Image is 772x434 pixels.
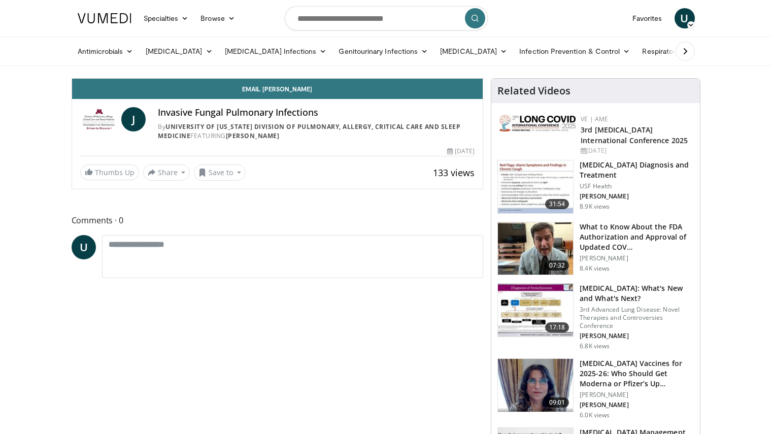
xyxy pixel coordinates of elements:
[497,85,570,97] h4: Related Videos
[285,6,488,30] input: Search topics, interventions
[580,358,694,389] h3: [MEDICAL_DATA] Vaccines for 2025-26: Who Should Get Moderna or Pfizer’s Up…
[636,41,730,61] a: Respiratory Infections
[581,125,688,145] a: 3rd [MEDICAL_DATA] International Conference 2025
[580,182,694,190] p: USF Health
[675,8,695,28] a: U
[194,8,241,28] a: Browse
[497,222,694,276] a: 07:32 What to Know About the FDA Authorization and Approval of Updated COV… [PERSON_NAME] 8.4K views
[513,41,636,61] a: Infection Prevention & Control
[580,283,694,304] h3: [MEDICAL_DATA]: What's New and What's Next?
[226,131,280,140] a: [PERSON_NAME]
[580,160,694,180] h3: [MEDICAL_DATA] Diagnosis and Treatment
[498,359,573,412] img: 4e370bb1-17f0-4657-a42f-9b995da70d2f.png.150x105_q85_crop-smart_upscale.png
[580,332,694,340] p: [PERSON_NAME]
[72,79,483,99] a: Email [PERSON_NAME]
[580,254,694,262] p: [PERSON_NAME]
[580,264,610,273] p: 8.4K views
[143,164,190,181] button: Share
[545,260,569,271] span: 07:32
[447,147,475,156] div: [DATE]
[78,13,131,23] img: VuMedi Logo
[158,107,475,118] h4: Invasive Fungal Pulmonary Infections
[497,160,694,214] a: 31:54 [MEDICAL_DATA] Diagnosis and Treatment USF Health [PERSON_NAME] 8.9K views
[80,164,139,180] a: Thumbs Up
[545,397,569,408] span: 09:01
[219,41,333,61] a: [MEDICAL_DATA] Infections
[580,391,694,399] p: [PERSON_NAME]
[580,203,610,211] p: 8.9K views
[72,235,96,259] a: U
[626,8,668,28] a: Favorites
[140,41,219,61] a: [MEDICAL_DATA]
[158,122,475,141] div: By FEATURING
[581,115,608,123] a: VE | AME
[545,322,569,332] span: 17:18
[138,8,195,28] a: Specialties
[121,107,146,131] a: J
[580,342,610,350] p: 6.8K views
[545,199,569,209] span: 31:54
[80,107,118,131] img: University of Minnesota Division of Pulmonary, Allergy, Critical Care and Sleep Medicine
[72,41,140,61] a: Antimicrobials
[581,146,692,155] div: [DATE]
[580,401,694,409] p: [PERSON_NAME]
[497,358,694,419] a: 09:01 [MEDICAL_DATA] Vaccines for 2025-26: Who Should Get Moderna or Pfizer’s Up… [PERSON_NAME] [...
[580,192,694,201] p: [PERSON_NAME]
[332,41,434,61] a: Genitourinary Infections
[433,166,475,179] span: 133 views
[497,283,694,350] a: 17:18 [MEDICAL_DATA]: What's New and What's Next? 3rd Advanced Lung Disease: Novel Therapies and ...
[499,115,576,131] img: a2792a71-925c-4fc2-b8ef-8d1b21aec2f7.png.150x105_q85_autocrop_double_scale_upscale_version-0.2.jpg
[498,160,573,213] img: 912d4c0c-18df-4adc-aa60-24f51820003e.150x105_q85_crop-smart_upscale.jpg
[194,164,246,181] button: Save to
[580,222,694,252] h3: What to Know About the FDA Authorization and Approval of Updated COV…
[580,411,610,419] p: 6.0K views
[580,306,694,330] p: 3rd Advanced Lung Disease: Novel Therapies and Controversies Conference
[498,284,573,337] img: 8723abe7-f9a9-4f6c-9b26-6bd057632cd6.150x105_q85_crop-smart_upscale.jpg
[434,41,513,61] a: [MEDICAL_DATA]
[498,222,573,275] img: a1e50555-b2fd-4845-bfdc-3eac51376964.150x105_q85_crop-smart_upscale.jpg
[72,214,484,227] span: Comments 0
[158,122,460,140] a: University of [US_STATE] Division of Pulmonary, Allergy, Critical Care and Sleep Medicine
